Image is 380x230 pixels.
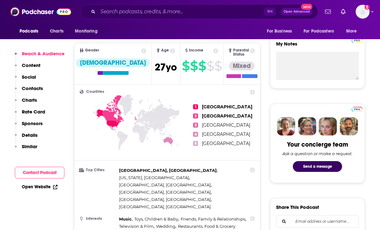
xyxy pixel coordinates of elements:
[323,6,333,17] a: Show notifications dropdown
[178,224,235,229] span: Restaurants, Food & Grocery
[22,85,43,91] p: Contacts
[193,123,198,128] span: 3
[85,48,99,52] span: Gender
[119,224,154,229] span: Television & Film
[22,184,57,190] a: Open Website
[119,175,189,180] span: [US_STATE], [GEOGRAPHIC_DATA]
[181,216,245,221] span: Friends, Family & Relationships
[365,5,370,10] svg: Add a profile image
[193,113,198,118] span: 2
[342,25,365,37] button: open menu
[22,143,37,149] p: Similar
[352,107,363,112] img: Podchaser Pro
[276,204,319,210] h3: Share This Podcast
[119,223,154,230] span: ,
[20,27,38,36] span: Podcasts
[276,41,359,52] label: My Notes
[22,74,36,80] p: Social
[281,215,353,227] input: Email address or username...
[202,122,250,128] span: [GEOGRAPHIC_DATA]
[281,8,313,15] button: Open AdvancedNew
[301,4,312,10] span: New
[119,181,212,189] span: ,
[193,141,198,146] span: 5
[81,4,318,19] div: Search podcasts, credits, & more...
[352,106,363,112] a: Pro website
[119,204,211,209] span: [GEOGRAPHIC_DATA], [GEOGRAPHIC_DATA]
[155,61,177,73] span: 27 yo
[214,61,222,71] span: $
[267,27,292,36] span: For Business
[189,48,203,52] span: Income
[299,25,343,37] button: open menu
[86,90,104,94] span: Countries
[284,10,310,13] span: Open Advanced
[119,216,132,221] span: Music
[119,190,211,195] span: [GEOGRAPHIC_DATA], [GEOGRAPHIC_DATA]
[352,38,363,43] img: Podchaser Pro
[202,131,250,137] span: [GEOGRAPHIC_DATA]
[338,6,348,17] a: Show notifications dropdown
[15,143,37,155] button: Similar
[193,104,198,109] span: 1
[119,167,218,174] span: ,
[356,5,370,19] img: User Profile
[98,7,264,17] input: Search podcasts, credits, & more...
[22,109,45,115] p: Rate Card
[229,62,255,70] div: Mixed
[346,27,357,36] span: More
[304,27,334,36] span: For Podcasters
[293,161,342,172] button: Send a message
[22,62,40,68] p: Content
[202,113,252,119] span: [GEOGRAPHIC_DATA]
[282,151,353,156] div: Ask a question or make a request.
[190,61,198,71] span: $
[340,117,358,136] img: Jon Profile
[15,132,38,144] button: Details
[202,104,252,110] span: [GEOGRAPHIC_DATA]
[119,189,212,196] span: ,
[161,48,169,52] span: Age
[352,37,363,43] a: Pro website
[134,215,179,223] span: ,
[207,61,214,71] span: $
[15,74,36,86] button: Social
[75,27,97,36] span: Monitoring
[15,85,43,97] button: Contacts
[277,117,295,136] img: Sydney Profile
[15,120,43,132] button: Sponsors
[50,27,63,36] span: Charts
[22,97,37,103] p: Charts
[10,6,71,18] img: Podchaser - Follow, Share and Rate Podcasts
[319,117,337,136] img: Jules Profile
[262,25,300,37] button: open menu
[119,174,190,181] span: ,
[15,25,46,37] button: open menu
[46,25,67,37] a: Charts
[264,8,276,16] span: ⌘ K
[276,215,359,228] div: Search followers
[15,109,45,120] button: Rate Card
[198,61,206,71] span: $
[181,215,246,223] span: ,
[119,197,211,202] span: [GEOGRAPHIC_DATA], [GEOGRAPHIC_DATA]
[119,168,217,173] span: [GEOGRAPHIC_DATA], [GEOGRAPHIC_DATA]
[156,224,175,229] span: Wedding
[202,141,250,146] span: [GEOGRAPHIC_DATA]
[119,182,211,187] span: [GEOGRAPHIC_DATA], [GEOGRAPHIC_DATA]
[22,120,43,126] p: Sponsors
[76,58,150,67] div: [DEMOGRAPHIC_DATA]
[233,48,249,57] span: Parental Status
[287,141,348,148] div: Your concierge team
[298,117,316,136] img: Barbara Profile
[80,217,117,221] h3: Interests
[15,62,40,74] button: Content
[22,132,38,138] p: Details
[193,132,198,137] span: 4
[156,223,176,230] span: ,
[356,5,370,19] span: Logged in as alignPR
[80,168,117,172] h3: Top Cities
[15,97,37,109] button: Charts
[134,216,178,221] span: Toys, Children & Baby
[22,51,64,57] p: Reach & Audience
